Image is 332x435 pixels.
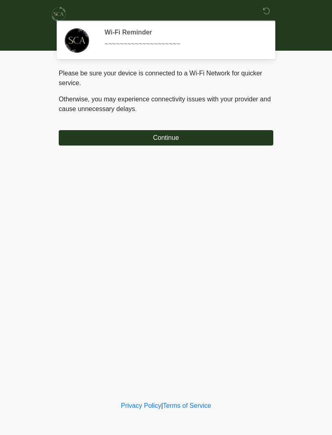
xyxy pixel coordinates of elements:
div: ~~~~~~~~~~~~~~~~~~~~ [104,39,261,49]
button: Continue [59,130,273,146]
h2: Wi-Fi Reminder [104,28,261,36]
a: | [161,402,163,409]
p: Otherwise, you may experience connectivity issues with your provider and cause unnecessary delays [59,94,273,114]
a: Terms of Service [163,402,211,409]
a: Privacy Policy [121,402,162,409]
span: . [135,105,137,112]
img: Agent Avatar [65,28,89,53]
img: Skinchic Dallas Logo [51,6,67,22]
p: Please be sure your device is connected to a Wi-Fi Network for quicker service. [59,69,273,88]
